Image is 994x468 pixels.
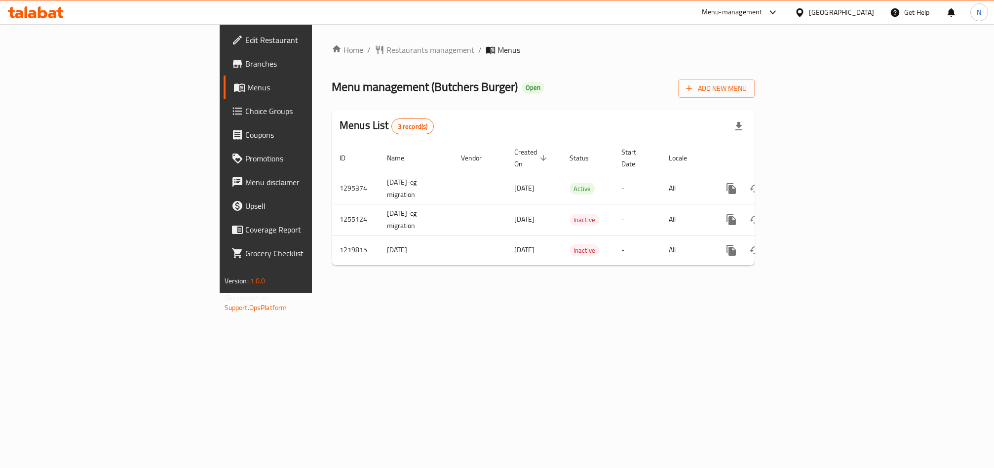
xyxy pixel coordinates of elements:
[332,143,822,266] table: enhanced table
[245,176,378,188] span: Menu disclaimer
[661,204,712,235] td: All
[224,99,385,123] a: Choice Groups
[743,208,767,232] button: Change Status
[245,224,378,235] span: Coverage Report
[613,173,661,204] td: -
[224,170,385,194] a: Menu disclaimer
[245,200,378,212] span: Upsell
[478,44,482,56] li: /
[379,173,453,204] td: [DATE]-cg migration
[224,52,385,76] a: Branches
[247,81,378,93] span: Menus
[225,274,249,287] span: Version:
[387,152,417,164] span: Name
[340,118,434,134] h2: Menus List
[245,129,378,141] span: Coupons
[245,153,378,164] span: Promotions
[570,214,599,226] span: Inactive
[461,152,495,164] span: Vendor
[224,147,385,170] a: Promotions
[392,122,434,131] span: 3 record(s)
[224,194,385,218] a: Upsell
[225,291,270,304] span: Get support on:
[225,301,287,314] a: Support.OpsPlatform
[224,241,385,265] a: Grocery Checklist
[720,177,743,200] button: more
[977,7,981,18] span: N
[224,123,385,147] a: Coupons
[497,44,520,56] span: Menus
[570,245,599,256] span: Inactive
[809,7,874,18] div: [GEOGRAPHIC_DATA]
[514,182,535,195] span: [DATE]
[712,143,822,173] th: Actions
[224,28,385,52] a: Edit Restaurant
[340,152,358,164] span: ID
[613,204,661,235] td: -
[245,105,378,117] span: Choice Groups
[379,204,453,235] td: [DATE]-cg migration
[720,238,743,262] button: more
[379,235,453,265] td: [DATE]
[514,213,535,226] span: [DATE]
[727,115,751,138] div: Export file
[391,118,434,134] div: Total records count
[720,208,743,232] button: more
[743,177,767,200] button: Change Status
[613,235,661,265] td: -
[522,82,544,94] div: Open
[570,152,602,164] span: Status
[332,44,755,56] nav: breadcrumb
[386,44,474,56] span: Restaurants management
[621,146,649,170] span: Start Date
[245,247,378,259] span: Grocery Checklist
[669,152,700,164] span: Locale
[224,218,385,241] a: Coverage Report
[245,58,378,70] span: Branches
[245,34,378,46] span: Edit Restaurant
[686,82,747,95] span: Add New Menu
[678,79,755,98] button: Add New Menu
[514,243,535,256] span: [DATE]
[514,146,550,170] span: Created On
[702,6,763,18] div: Menu-management
[570,183,595,195] span: Active
[522,83,544,92] span: Open
[332,76,518,98] span: Menu management ( Butchers Burger )
[661,173,712,204] td: All
[743,238,767,262] button: Change Status
[224,76,385,99] a: Menus
[250,274,266,287] span: 1.0.0
[570,244,599,256] div: Inactive
[375,44,474,56] a: Restaurants management
[661,235,712,265] td: All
